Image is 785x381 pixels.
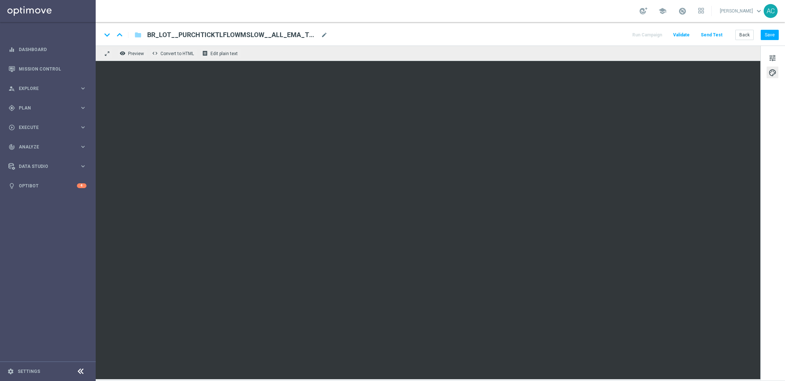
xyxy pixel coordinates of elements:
div: Plan [8,105,79,111]
div: AC [764,4,778,18]
button: gps_fixed Plan keyboard_arrow_right [8,105,87,111]
span: Data Studio [19,164,79,169]
span: Preview [128,51,144,56]
a: Settings [18,369,40,374]
div: Explore [8,85,79,92]
a: Dashboard [19,40,86,59]
i: person_search [8,85,15,92]
span: palette [768,68,777,78]
button: palette [767,67,778,78]
div: Dashboard [8,40,86,59]
i: keyboard_arrow_right [79,163,86,170]
button: Data Studio keyboard_arrow_right [8,163,87,169]
i: track_changes [8,144,15,150]
i: gps_fixed [8,105,15,111]
button: Back [735,30,754,40]
span: Analyze [19,145,79,149]
div: Execute [8,124,79,131]
a: Mission Control [19,59,86,79]
span: BR_LOT__PURCHTICKTLFLOWMSLOW__ALL_EMA_T&T_LT [147,30,318,39]
span: keyboard_arrow_down [755,7,763,15]
button: Validate [672,30,691,40]
button: receipt Edit plain text [200,48,241,58]
span: school [658,7,666,15]
button: tune [767,52,778,64]
i: keyboard_arrow_right [79,143,86,150]
button: equalizer Dashboard [8,47,87,53]
button: Save [761,30,779,40]
div: 4 [77,183,86,188]
div: Analyze [8,144,79,150]
span: Plan [19,106,79,110]
i: play_circle_outline [8,124,15,131]
div: Mission Control [8,59,86,79]
button: lightbulb Optibot 4 [8,183,87,189]
i: keyboard_arrow_right [79,124,86,131]
i: settings [7,368,14,375]
i: keyboard_arrow_down [102,29,113,40]
button: person_search Explore keyboard_arrow_right [8,86,87,91]
div: Optibot [8,176,86,195]
i: lightbulb [8,183,15,189]
span: Explore [19,86,79,91]
span: code [152,50,158,56]
i: keyboard_arrow_right [79,85,86,92]
a: [PERSON_NAME]keyboard_arrow_down [719,6,764,17]
i: equalizer [8,46,15,53]
button: play_circle_outline Execute keyboard_arrow_right [8,125,87,130]
button: remove_red_eye Preview [118,48,147,58]
button: Mission Control [8,66,87,72]
i: keyboard_arrow_up [114,29,125,40]
button: track_changes Analyze keyboard_arrow_right [8,144,87,150]
div: Data Studio [8,163,79,170]
span: tune [768,53,777,63]
i: keyboard_arrow_right [79,104,86,111]
span: Edit plain text [211,51,238,56]
span: mode_edit [321,32,328,38]
i: receipt [202,50,208,56]
span: Validate [673,32,690,37]
i: folder [134,30,142,39]
button: Send Test [700,30,724,40]
a: Optibot [19,176,77,195]
i: remove_red_eye [120,50,125,56]
span: Execute [19,125,79,130]
button: folder [134,29,142,41]
button: code Convert to HTML [150,48,197,58]
span: Convert to HTML [160,51,194,56]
